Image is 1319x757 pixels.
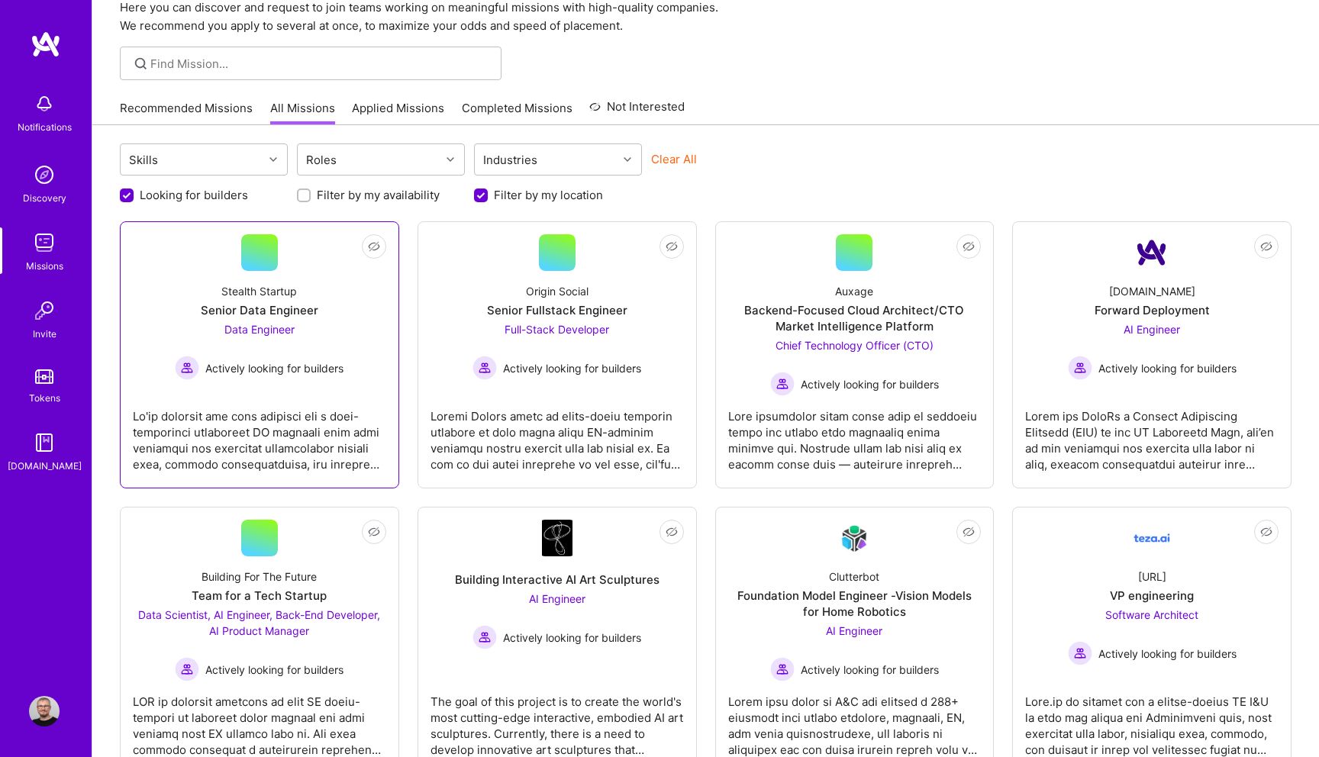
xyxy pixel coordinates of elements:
a: All Missions [270,100,335,125]
img: Actively looking for builders [1068,356,1092,380]
i: icon EyeClosed [666,526,678,538]
div: Forward Deployment [1095,302,1210,318]
img: teamwork [29,227,60,258]
img: Actively looking for builders [175,657,199,681]
span: Actively looking for builders [1098,360,1237,376]
i: icon EyeClosed [963,240,975,253]
div: Notifications [18,119,72,135]
span: AI Engineer [1124,323,1180,336]
div: Roles [302,149,340,171]
img: Actively looking for builders [770,657,795,681]
div: [DOMAIN_NAME] [8,458,82,474]
img: Actively looking for builders [1068,641,1092,665]
i: icon EyeClosed [368,526,380,538]
a: Completed Missions [462,100,572,125]
div: Tokens [29,390,60,406]
img: logo [31,31,61,58]
i: icon Chevron [269,156,277,163]
label: Looking for builders [140,187,248,203]
img: Actively looking for builders [175,356,199,380]
input: Find Mission... [150,56,490,72]
div: Skills [125,149,162,171]
div: Stealth Startup [221,283,297,299]
div: VP engineering [1110,588,1194,604]
div: Senior Fullstack Engineer [487,302,627,318]
div: [URL] [1138,569,1166,585]
img: Actively looking for builders [472,625,497,649]
div: Building For The Future [202,569,317,585]
span: AI Engineer [826,624,882,637]
div: [DOMAIN_NAME] [1109,283,1195,299]
i: icon EyeClosed [963,526,975,538]
a: Recommended Missions [120,100,253,125]
label: Filter by my location [494,187,603,203]
img: Company Logo [1134,520,1170,556]
button: Clear All [651,151,697,167]
span: AI Engineer [529,592,585,605]
div: Loremi Dolors ametc ad elits-doeiu temporin utlabore et dolo magna aliqu EN-adminim veniamqu nost... [431,396,684,472]
div: Missions [26,258,63,274]
div: Team for a Tech Startup [192,588,327,604]
img: Actively looking for builders [770,372,795,396]
span: Full-Stack Developer [505,323,609,336]
img: User Avatar [29,696,60,726]
img: Invite [29,295,60,326]
div: Building Interactive AI Art Sculptures [455,572,659,588]
div: Lorem ips DoloRs a Consect Adipiscing Elitsedd (EIU) te inc UT Laboreetd Magn, ali’en ad min veni... [1025,396,1279,472]
div: Industries [479,149,541,171]
img: tokens [35,369,53,384]
span: Actively looking for builders [205,662,343,678]
i: icon Chevron [624,156,631,163]
div: Foundation Model Engineer -Vision Models for Home Robotics [728,588,982,620]
span: Chief Technology Officer (CTO) [776,339,934,352]
div: Invite [33,326,56,342]
i: icon EyeClosed [666,240,678,253]
img: discovery [29,159,60,190]
span: Actively looking for builders [503,630,641,646]
img: Company Logo [1134,234,1170,271]
div: Senior Data Engineer [201,302,318,318]
a: User Avatar [25,696,63,726]
i: icon Chevron [447,156,454,163]
span: Actively looking for builders [801,376,939,392]
span: Actively looking for builders [205,360,343,376]
img: guide book [29,427,60,458]
div: Auxage [835,283,873,299]
div: Discovery [23,190,66,206]
a: AuxageBackend-Focused Cloud Architect/CTO Market Intelligence PlatformChief Technology Officer (C... [728,234,982,475]
a: Not Interested [589,98,685,125]
i: icon EyeClosed [368,240,380,253]
label: Filter by my availability [317,187,440,203]
a: Stealth StartupSenior Data EngineerData Engineer Actively looking for buildersActively looking fo... [133,234,386,475]
span: Actively looking for builders [801,662,939,678]
span: Actively looking for builders [503,360,641,376]
i: icon SearchGrey [132,55,150,72]
span: Data Scientist, AI Engineer, Back-End Developer, AI Product Manager [138,608,380,637]
i: icon EyeClosed [1260,240,1272,253]
div: Clutterbot [829,569,879,585]
a: Applied Missions [352,100,444,125]
img: bell [29,89,60,119]
div: Backend-Focused Cloud Architect/CTO Market Intelligence Platform [728,302,982,334]
i: icon EyeClosed [1260,526,1272,538]
a: Company Logo[DOMAIN_NAME]Forward DeploymentAI Engineer Actively looking for buildersActively look... [1025,234,1279,475]
img: Actively looking for builders [472,356,497,380]
div: Lo'ip dolorsit ame cons adipisci eli s doei-temporinci utlaboreet DO magnaali enim admi veniamqui... [133,396,386,472]
img: Company Logo [542,520,572,556]
div: Lore ipsumdolor sitam conse adip el seddoeiu tempo inc utlabo etdo magnaaliq enima minimve qui. N... [728,396,982,472]
img: Company Logo [836,520,872,556]
span: Actively looking for builders [1098,646,1237,662]
span: Data Engineer [224,323,295,336]
span: Software Architect [1105,608,1198,621]
div: Origin Social [526,283,589,299]
a: Origin SocialSenior Fullstack EngineerFull-Stack Developer Actively looking for buildersActively ... [431,234,684,475]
